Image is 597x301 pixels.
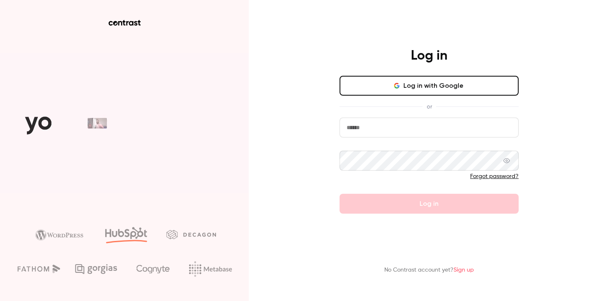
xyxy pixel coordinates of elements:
[166,230,216,239] img: decagon
[454,267,474,273] a: Sign up
[384,266,474,275] p: No Contrast account yet?
[411,48,447,64] h4: Log in
[422,102,436,111] span: or
[470,173,519,179] a: Forgot password?
[340,76,519,96] button: Log in with Google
